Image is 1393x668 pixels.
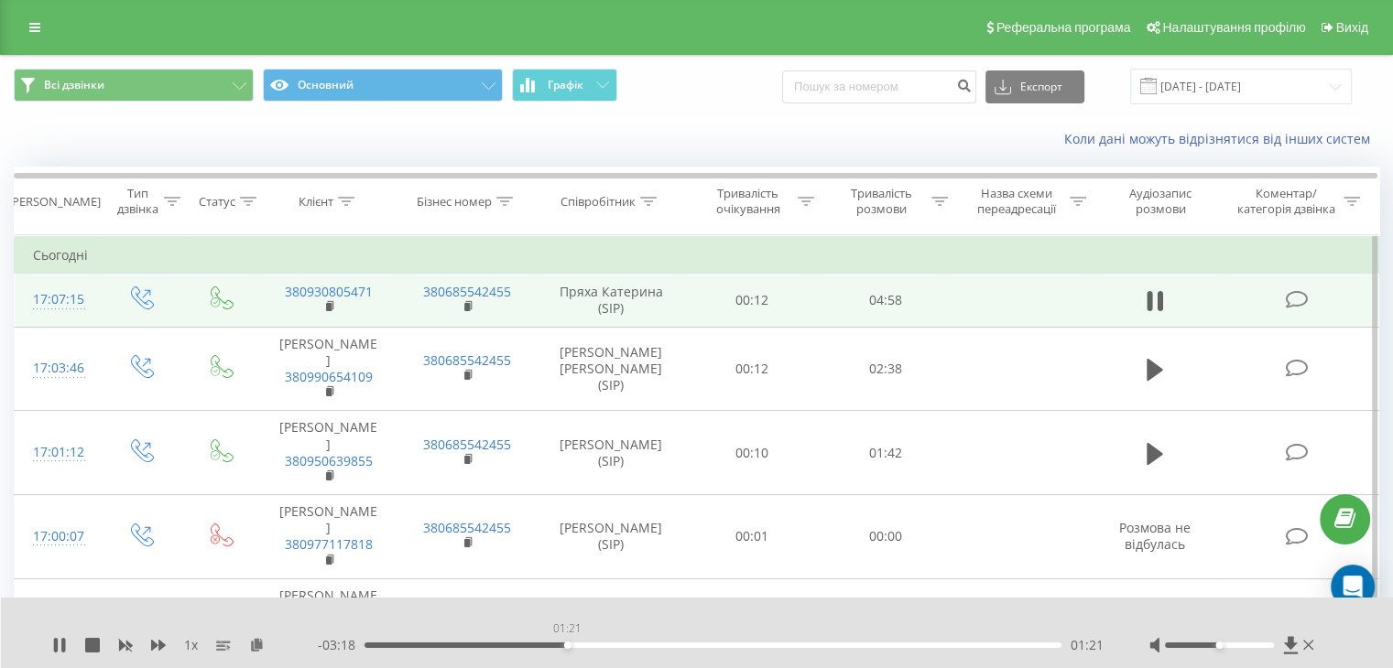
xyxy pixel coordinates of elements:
div: Коментар/категорія дзвінка [1232,186,1339,217]
a: 380685542455 [423,351,511,369]
td: [PERSON_NAME] [259,411,397,495]
span: Розмова не відбулась [1119,519,1191,553]
td: 00:37 [686,578,819,663]
div: [PERSON_NAME] [8,194,101,210]
span: Графік [548,79,583,92]
td: 00:10 [686,411,819,495]
div: Співробітник [560,194,636,210]
div: 17:07:15 [33,282,82,318]
td: 00:00 [819,495,952,579]
td: Пряха Катерина (SIP) [537,274,686,327]
td: [PERSON_NAME] [PERSON_NAME] (SIP) [537,327,686,411]
td: 00:12 [686,274,819,327]
div: Accessibility label [1215,641,1223,649]
td: 00:12 [686,327,819,411]
div: Аудіозапис розмови [1107,186,1214,217]
td: 00:00 [819,578,952,663]
td: [PERSON_NAME] [259,578,397,663]
td: 00:01 [686,495,819,579]
a: 380930805471 [285,283,373,300]
td: 01:42 [819,411,952,495]
div: 17:01:12 [33,435,82,470]
button: Основний [263,69,503,102]
a: 380977117818 [285,535,373,553]
a: 380685542455 [423,436,511,453]
div: Тривалість очікування [702,186,794,217]
span: Налаштування профілю [1162,20,1305,35]
td: 04:58 [819,274,952,327]
span: Вихід [1336,20,1368,35]
div: Open Intercom Messenger [1331,565,1375,609]
a: Коли дані можуть відрізнятися вiд інших систем [1064,130,1379,147]
span: Реферальна програма [996,20,1131,35]
div: Статус [199,194,235,210]
div: 17:03:46 [33,350,82,386]
div: Тип дзвінка [115,186,158,217]
input: Пошук за номером [782,70,976,103]
div: 17:00:07 [33,519,82,555]
a: 380990654109 [285,368,373,385]
td: [PERSON_NAME] (SIP) [537,578,686,663]
a: 380950639855 [285,452,373,469]
td: [PERSON_NAME] [259,495,397,579]
button: Експорт [985,70,1084,103]
a: 380685542455 [423,519,511,536]
div: Клієнт [299,194,333,210]
td: Сьогодні [15,237,1379,274]
div: Accessibility label [564,641,571,649]
div: Назва схеми переадресації [969,186,1065,217]
span: 1 x [184,636,198,654]
a: 380685542455 [423,283,511,300]
button: Всі дзвінки [14,69,254,102]
button: Графік [512,69,617,102]
td: [PERSON_NAME] (SIP) [537,411,686,495]
span: 01:21 [1071,636,1104,654]
span: Всі дзвінки [44,78,104,92]
div: 01:21 [550,616,585,641]
td: [PERSON_NAME] (SIP) [537,495,686,579]
span: - 03:18 [318,636,365,654]
div: Бізнес номер [417,194,492,210]
td: [PERSON_NAME] [259,327,397,411]
div: Тривалість розмови [835,186,927,217]
td: 02:38 [819,327,952,411]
